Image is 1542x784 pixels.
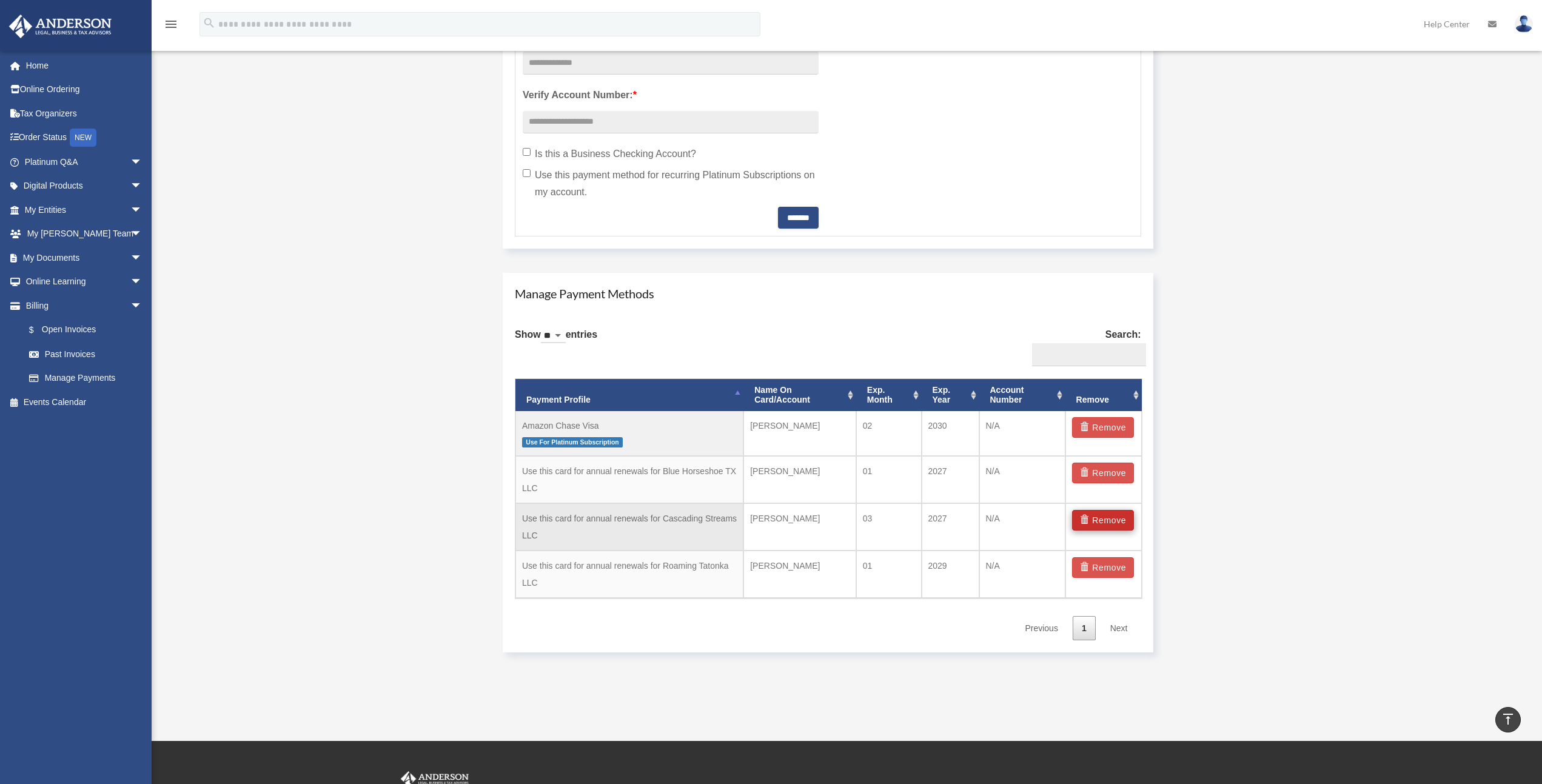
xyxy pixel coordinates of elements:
[8,270,161,294] a: Online Learningarrow_drop_down
[1072,557,1135,578] button: Remove
[130,246,155,270] span: arrow_drop_down
[17,342,161,366] a: Past Invoices
[743,456,856,503] td: [PERSON_NAME]
[979,503,1065,551] td: N/A
[523,169,531,177] input: Use this payment method for recurring Platinum Subscriptions on my account.
[1495,707,1521,732] a: vertical_align_top
[1073,616,1096,641] a: 1
[922,379,979,412] th: Exp. Year: activate to sort column ascending
[515,285,1141,302] h4: Manage Payment Methods
[36,323,42,338] span: $
[856,503,922,551] td: 03
[1501,712,1515,726] i: vertical_align_top
[8,222,161,246] a: My [PERSON_NAME] Teamarrow_drop_down
[8,53,161,78] a: Home
[5,15,115,38] img: Anderson Advisors Platinum Portal
[70,129,96,147] div: NEW
[130,270,155,295] span: arrow_drop_down
[922,503,979,551] td: 2027
[856,456,922,503] td: 01
[130,293,155,318] span: arrow_drop_down
[856,551,922,598] td: 01
[856,379,922,412] th: Exp. Month: activate to sort column ascending
[130,198,155,223] span: arrow_drop_down
[979,411,1065,456] td: N/A
[8,198,161,222] a: My Entitiesarrow_drop_down
[856,411,922,456] td: 02
[523,87,819,104] label: Verify Account Number:
[1515,15,1533,33] img: User Pic
[130,222,155,247] span: arrow_drop_down
[523,146,819,162] label: Is this a Business Checking Account?
[164,17,178,32] i: menu
[1072,463,1135,483] button: Remove
[979,379,1065,412] th: Account Number: activate to sort column ascending
[922,411,979,456] td: 2030
[1072,510,1135,531] button: Remove
[743,379,856,412] th: Name On Card/Account: activate to sort column ascending
[130,174,155,199] span: arrow_drop_down
[922,456,979,503] td: 2027
[922,551,979,598] td: 2029
[8,390,161,414] a: Events Calendar
[130,150,155,175] span: arrow_drop_down
[8,246,161,270] a: My Documentsarrow_drop_down
[523,148,531,156] input: Is this a Business Checking Account?
[17,318,161,343] a: $Open Invoices
[203,16,216,30] i: search
[515,326,597,355] label: Show entries
[8,150,161,174] a: Platinum Q&Aarrow_drop_down
[1065,379,1142,412] th: Remove: activate to sort column ascending
[523,167,819,201] label: Use this payment method for recurring Platinum Subscriptions on my account.
[8,126,161,150] a: Order StatusNEW
[1032,343,1146,366] input: Search:
[979,551,1065,598] td: N/A
[541,329,566,343] select: Showentries
[979,456,1065,503] td: N/A
[17,366,155,390] a: Manage Payments
[515,411,743,456] td: Amazon Chase Visa
[1016,616,1067,641] a: Previous
[1027,326,1141,366] label: Search:
[164,21,178,32] a: menu
[515,503,743,551] td: Use this card for annual renewals for Cascading Streams LLC
[8,293,161,318] a: Billingarrow_drop_down
[515,379,743,412] th: Payment Profile: activate to sort column descending
[515,456,743,503] td: Use this card for annual renewals for Blue Horseshoe TX LLC
[743,503,856,551] td: [PERSON_NAME]
[8,101,161,126] a: Tax Organizers
[743,411,856,456] td: [PERSON_NAME]
[743,551,856,598] td: [PERSON_NAME]
[8,174,161,198] a: Digital Productsarrow_drop_down
[1101,616,1137,641] a: Next
[8,78,161,102] a: Online Ordering
[515,551,743,598] td: Use this card for annual renewals for Roaming Tatonka LLC
[1072,417,1135,438] button: Remove
[522,437,623,447] span: Use For Platinum Subscription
